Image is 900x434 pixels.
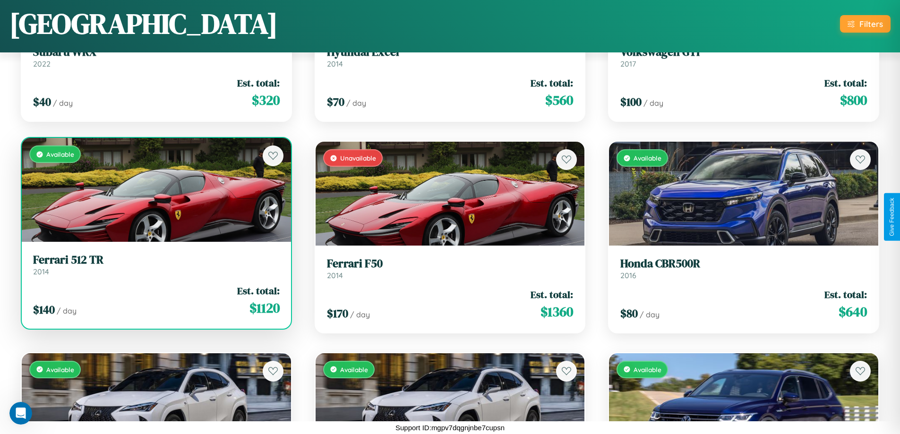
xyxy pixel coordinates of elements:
a: Ferrari F502014 [327,257,574,280]
span: $ 70 [327,94,344,110]
a: Honda CBR500R2016 [620,257,867,280]
span: Est. total: [531,288,573,301]
span: / day [640,310,660,319]
span: Available [340,366,368,374]
span: Available [634,154,661,162]
span: Est. total: [237,76,280,90]
span: 2022 [33,59,51,68]
h3: Ferrari 512 TR [33,253,280,267]
span: $ 640 [839,302,867,321]
div: Give Feedback [889,198,895,236]
span: Est. total: [824,76,867,90]
h3: Ferrari F50 [327,257,574,271]
span: / day [53,98,73,108]
span: Available [46,366,74,374]
h3: Subaru WRX [33,45,280,59]
span: / day [350,310,370,319]
span: $ 170 [327,306,348,321]
span: / day [346,98,366,108]
span: $ 560 [545,91,573,110]
span: $ 800 [840,91,867,110]
span: 2016 [620,271,636,280]
a: Subaru WRX2022 [33,45,280,68]
span: Est. total: [237,284,280,298]
iframe: Intercom live chat [9,402,32,425]
span: $ 320 [252,91,280,110]
span: Unavailable [340,154,376,162]
span: $ 1120 [249,298,280,317]
h1: [GEOGRAPHIC_DATA] [9,4,278,43]
a: Hyundai Excel2014 [327,45,574,68]
h3: Volkswagen GTI [620,45,867,59]
span: Est. total: [824,288,867,301]
a: Ferrari 512 TR2014 [33,253,280,276]
span: $ 80 [620,306,638,321]
span: 2014 [327,59,343,68]
h3: Hyundai Excel [327,45,574,59]
span: Est. total: [531,76,573,90]
span: Available [46,150,74,158]
div: Filters [859,19,883,29]
span: $ 40 [33,94,51,110]
span: 2014 [33,267,49,276]
span: / day [57,306,77,315]
a: Volkswagen GTI2017 [620,45,867,68]
h3: Honda CBR500R [620,257,867,271]
span: 2017 [620,59,636,68]
p: Support ID: mgpv7dqgnjnbe7cupsn [395,421,505,434]
button: Filters [840,15,891,33]
span: $ 1360 [540,302,573,321]
span: 2014 [327,271,343,280]
span: / day [643,98,663,108]
span: $ 100 [620,94,642,110]
span: $ 140 [33,302,55,317]
span: Available [634,366,661,374]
